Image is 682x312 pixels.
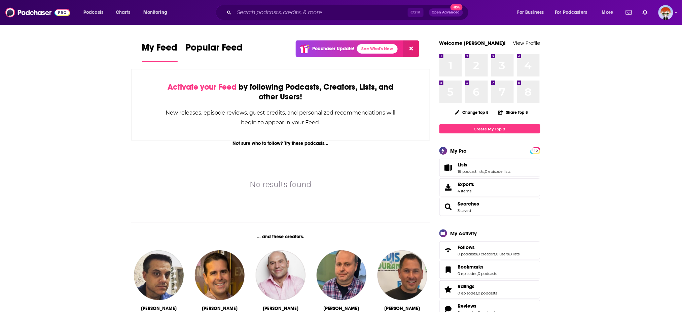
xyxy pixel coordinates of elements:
span: , [477,252,478,256]
div: Vincent Moscato [263,306,298,311]
a: Bookmarks [442,265,455,275]
button: open menu [513,7,552,18]
span: Exports [458,181,474,187]
a: See What's New [357,44,398,54]
img: Skeery Jones [195,250,245,300]
a: 3 saved [458,208,471,213]
div: My Pro [451,148,467,154]
a: 0 users [496,252,509,256]
a: 0 episodes [458,271,477,276]
a: View Profile [513,40,540,46]
a: Follows [442,246,455,255]
img: David Brody [317,250,366,300]
button: open menu [597,7,622,18]
button: open menu [139,7,176,18]
a: Popular Feed [186,42,243,62]
span: Follows [439,241,540,259]
span: Searches [439,198,540,216]
span: More [602,8,613,17]
button: open menu [551,7,597,18]
span: New [451,4,463,10]
a: Ratings [442,285,455,294]
div: by following Podcasts, Creators, Lists, and other Users! [165,82,396,102]
a: Create My Top 8 [439,124,540,133]
a: 0 podcasts [458,252,477,256]
a: Reviews [458,303,497,309]
span: Popular Feed [186,42,243,57]
div: David Brody [324,306,359,311]
span: Ratings [439,280,540,299]
span: Lists [458,162,468,168]
span: Bookmarks [439,261,540,279]
span: Follows [458,244,475,250]
a: PRO [531,148,539,153]
a: Ratings [458,283,497,289]
a: 16 podcast lists [458,169,484,174]
a: Searches [442,202,455,212]
span: Charts [116,8,130,17]
span: Bookmarks [458,264,484,270]
a: Exports [439,178,540,196]
img: Vincent Moscato [256,250,306,300]
a: 0 lists [510,252,520,256]
img: User Profile [658,5,673,20]
span: Ratings [458,283,475,289]
img: Jon Justice [134,250,184,300]
span: Lists [439,159,540,177]
a: Follows [458,244,520,250]
a: Bookmarks [458,264,497,270]
div: Scotty B. [385,306,420,311]
div: Not sure who to follow? Try these podcasts... [131,141,430,146]
span: Exports [442,183,455,192]
span: Open Advanced [432,11,460,14]
span: For Podcasters [555,8,587,17]
p: Podchaser Update! [312,46,354,52]
div: ... and these creators. [131,234,430,240]
a: Searches [458,201,479,207]
a: 0 podcasts [478,291,497,295]
img: Scotty B. [378,250,427,300]
input: Search podcasts, credits, & more... [234,7,408,18]
img: Podchaser - Follow, Share and Rate Podcasts [5,6,70,19]
span: 4 items [458,189,474,193]
button: open menu [79,7,112,18]
a: 0 episodes [458,291,477,295]
span: , [477,291,478,295]
a: My Feed [142,42,178,62]
span: Monitoring [143,8,167,17]
div: Skeery Jones [202,306,238,311]
div: Search podcasts, credits, & more... [222,5,475,20]
a: Lists [442,163,455,173]
div: My Activity [451,230,477,237]
a: 0 podcasts [478,271,497,276]
span: Ctrl K [408,8,424,17]
span: For Business [517,8,544,17]
button: Share Top 8 [498,106,528,119]
button: Open AdvancedNew [429,8,463,17]
div: Jon Justice [141,306,177,311]
a: Welcome [PERSON_NAME]! [439,40,506,46]
button: Change Top 8 [451,108,493,117]
span: Logged in as diana.griffin [658,5,673,20]
span: , [509,252,510,256]
span: Podcasts [83,8,103,17]
a: 0 episode lists [485,169,511,174]
span: Reviews [458,303,477,309]
div: New releases, episode reviews, guest credits, and personalized recommendations will begin to appe... [165,108,396,127]
div: No results found [250,179,312,190]
button: Show profile menu [658,5,673,20]
span: Activate your Feed [168,82,237,92]
span: My Feed [142,42,178,57]
a: Show notifications dropdown [623,7,635,18]
span: , [477,271,478,276]
a: Charts [111,7,134,18]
